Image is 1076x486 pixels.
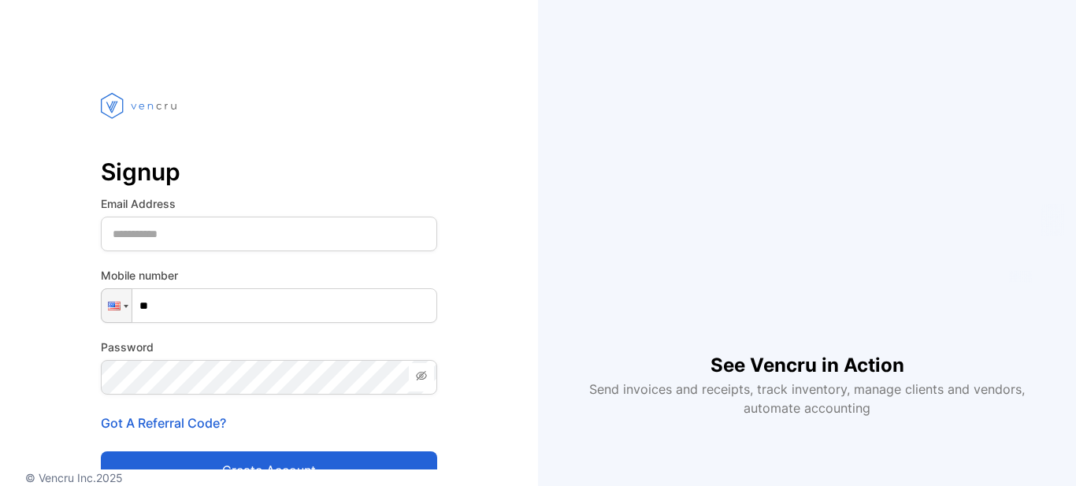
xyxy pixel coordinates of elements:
[102,289,132,322] div: United States: + 1
[101,267,437,284] label: Mobile number
[101,63,180,148] img: vencru logo
[711,326,904,380] h1: See Vencru in Action
[101,153,437,191] p: Signup
[101,339,437,355] label: Password
[581,380,1034,417] p: Send invoices and receipts, track inventory, manage clients and vendors, automate accounting
[101,414,437,432] p: Got A Referral Code?
[101,195,437,212] label: Email Address
[592,69,1022,326] iframe: YouTube video player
